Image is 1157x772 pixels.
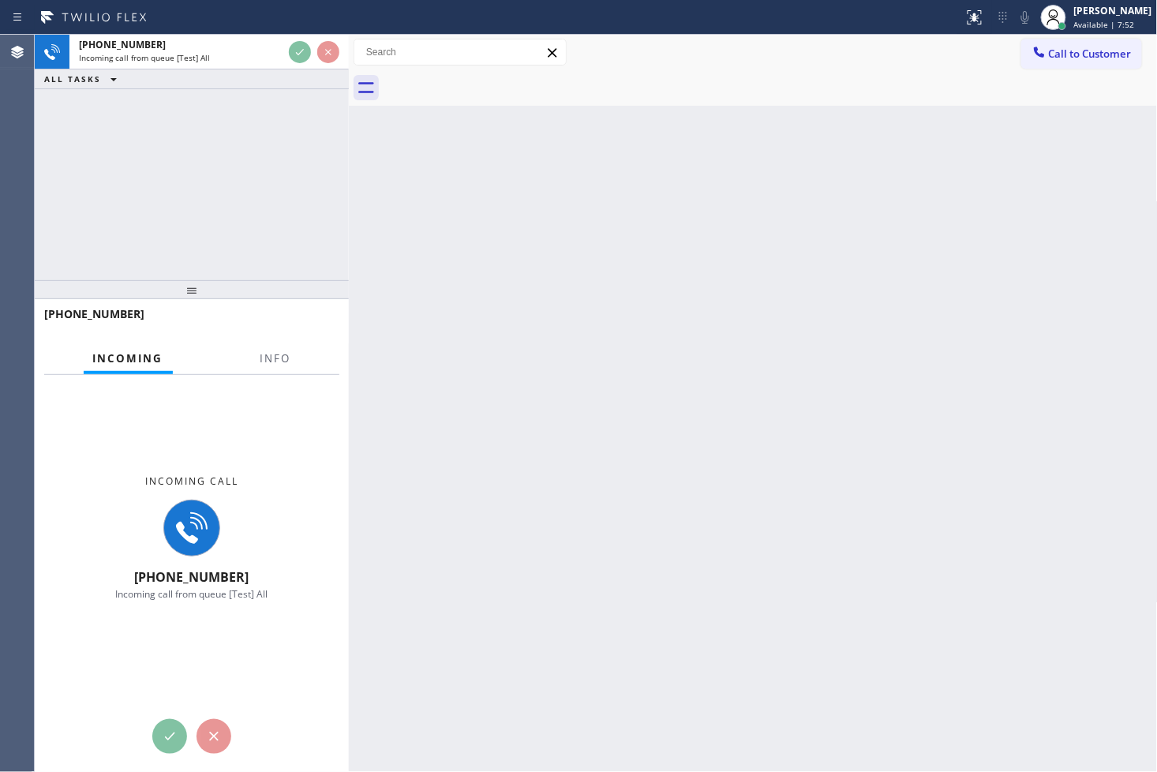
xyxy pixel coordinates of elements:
[289,41,311,63] button: Accept
[79,38,166,51] span: [PHONE_NUMBER]
[44,73,101,84] span: ALL TASKS
[251,343,301,374] button: Info
[135,568,249,586] span: [PHONE_NUMBER]
[354,39,566,65] input: Search
[1014,6,1036,28] button: Mute
[260,351,291,365] span: Info
[93,351,163,365] span: Incoming
[1021,39,1142,69] button: Call to Customer
[44,306,144,321] span: [PHONE_NUMBER]
[1074,19,1135,30] span: Available | 7:52
[197,719,231,754] button: Reject
[152,719,187,754] button: Accept
[317,41,339,63] button: Reject
[35,69,133,88] button: ALL TASKS
[1049,47,1132,61] span: Call to Customer
[1074,4,1152,17] div: [PERSON_NAME]
[79,52,210,63] span: Incoming call from queue [Test] All
[116,587,268,601] span: Incoming call from queue [Test] All
[145,474,238,488] span: Incoming call
[84,343,173,374] button: Incoming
